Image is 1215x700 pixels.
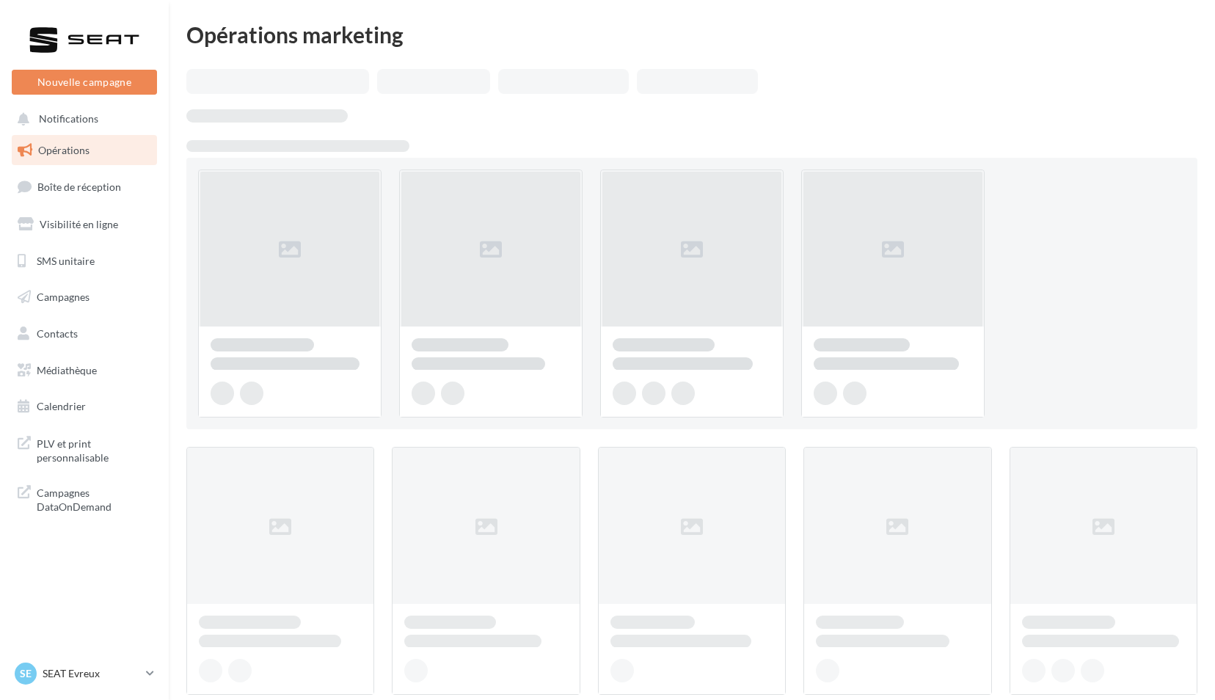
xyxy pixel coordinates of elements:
[12,660,157,688] a: SE SEAT Evreux
[9,355,160,386] a: Médiathèque
[9,477,160,520] a: Campagnes DataOnDemand
[43,666,140,681] p: SEAT Evreux
[38,144,90,156] span: Opérations
[37,434,151,465] span: PLV et print personnalisable
[39,113,98,125] span: Notifications
[37,327,78,340] span: Contacts
[9,246,160,277] a: SMS unitaire
[9,428,160,471] a: PLV et print personnalisable
[37,181,121,193] span: Boîte de réception
[9,171,160,203] a: Boîte de réception
[37,364,97,376] span: Médiathèque
[37,400,86,412] span: Calendrier
[37,291,90,303] span: Campagnes
[12,70,157,95] button: Nouvelle campagne
[9,391,160,422] a: Calendrier
[186,23,1197,45] div: Opérations marketing
[37,483,151,514] span: Campagnes DataOnDemand
[9,135,160,166] a: Opérations
[9,318,160,349] a: Contacts
[40,218,118,230] span: Visibilité en ligne
[9,282,160,313] a: Campagnes
[37,254,95,266] span: SMS unitaire
[20,666,32,681] span: SE
[9,209,160,240] a: Visibilité en ligne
